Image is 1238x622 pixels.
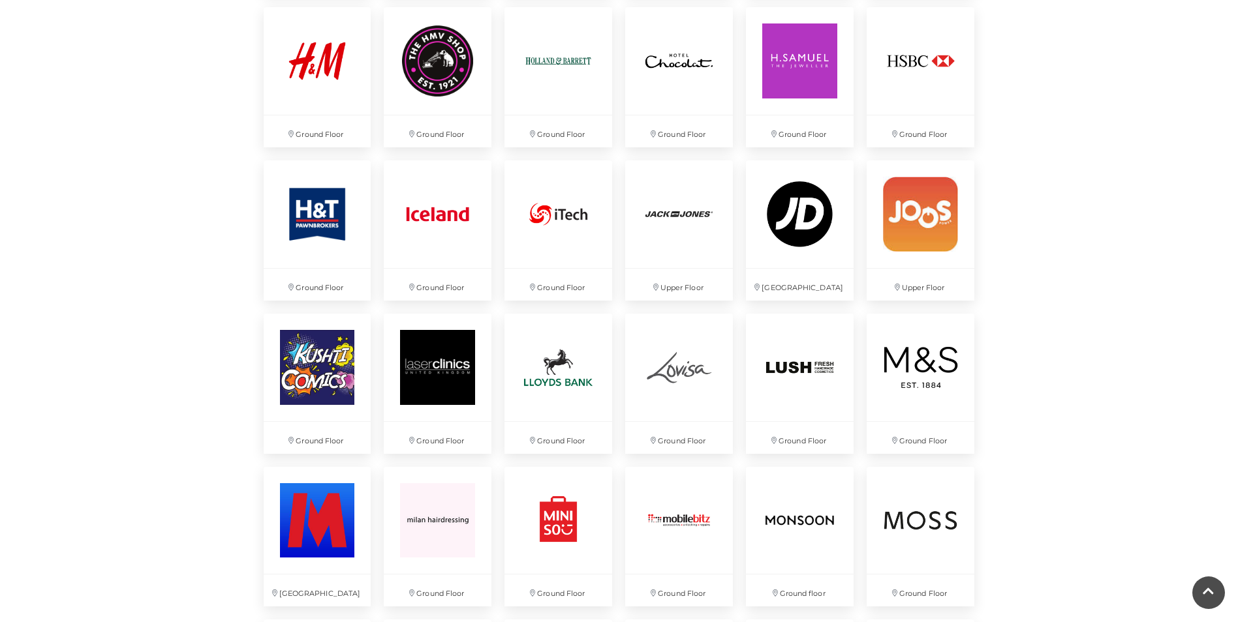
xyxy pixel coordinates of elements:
a: [GEOGRAPHIC_DATA] [257,460,378,614]
a: Upper Floor [619,154,739,307]
p: Ground Floor [867,115,974,147]
a: Ground Floor [257,154,378,307]
a: Ground Floor [860,1,981,154]
a: Ground Floor [377,1,498,154]
a: Ground Floor [739,1,860,154]
a: Ground floor [739,460,860,614]
a: Ground Floor [860,460,981,614]
p: Ground Floor [867,574,974,606]
p: Ground Floor [384,574,491,606]
p: Upper Floor [625,269,733,301]
a: Upper Floor [860,154,981,307]
a: Ground Floor [257,307,378,460]
a: Ground Floor [257,1,378,154]
p: Ground floor [746,574,854,606]
p: Ground Floor [384,269,491,301]
p: Ground Floor [264,422,371,454]
a: Ground Floor [377,460,498,614]
p: Ground Floor [504,269,612,301]
a: Ground Floor [377,154,498,307]
a: Ground Floor [498,460,619,614]
a: Ground Floor [619,307,739,460]
p: Ground Floor [625,422,733,454]
a: Ground Floor [498,307,619,460]
a: Ground Floor [619,460,739,614]
p: [GEOGRAPHIC_DATA] [264,574,371,606]
img: Laser Clinic [384,314,491,421]
a: Ground Floor [498,1,619,154]
p: Upper Floor [867,269,974,301]
p: Ground Floor [504,422,612,454]
p: [GEOGRAPHIC_DATA] [746,269,854,301]
a: Ground Floor [498,154,619,307]
a: [GEOGRAPHIC_DATA] [739,154,860,307]
a: Ground Floor [619,1,739,154]
a: Ground Floor [739,307,860,460]
p: Ground Floor [384,422,491,454]
p: Ground Floor [746,422,854,454]
a: Laser Clinic Ground Floor [377,307,498,460]
p: Ground Floor [625,574,733,606]
p: Ground Floor [384,115,491,147]
a: Ground Floor [860,307,981,460]
p: Ground Floor [264,269,371,301]
p: Ground Floor [867,422,974,454]
p: Ground Floor [504,574,612,606]
p: Ground Floor [504,115,612,147]
p: Ground Floor [746,115,854,147]
p: Ground Floor [264,115,371,147]
p: Ground Floor [625,115,733,147]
